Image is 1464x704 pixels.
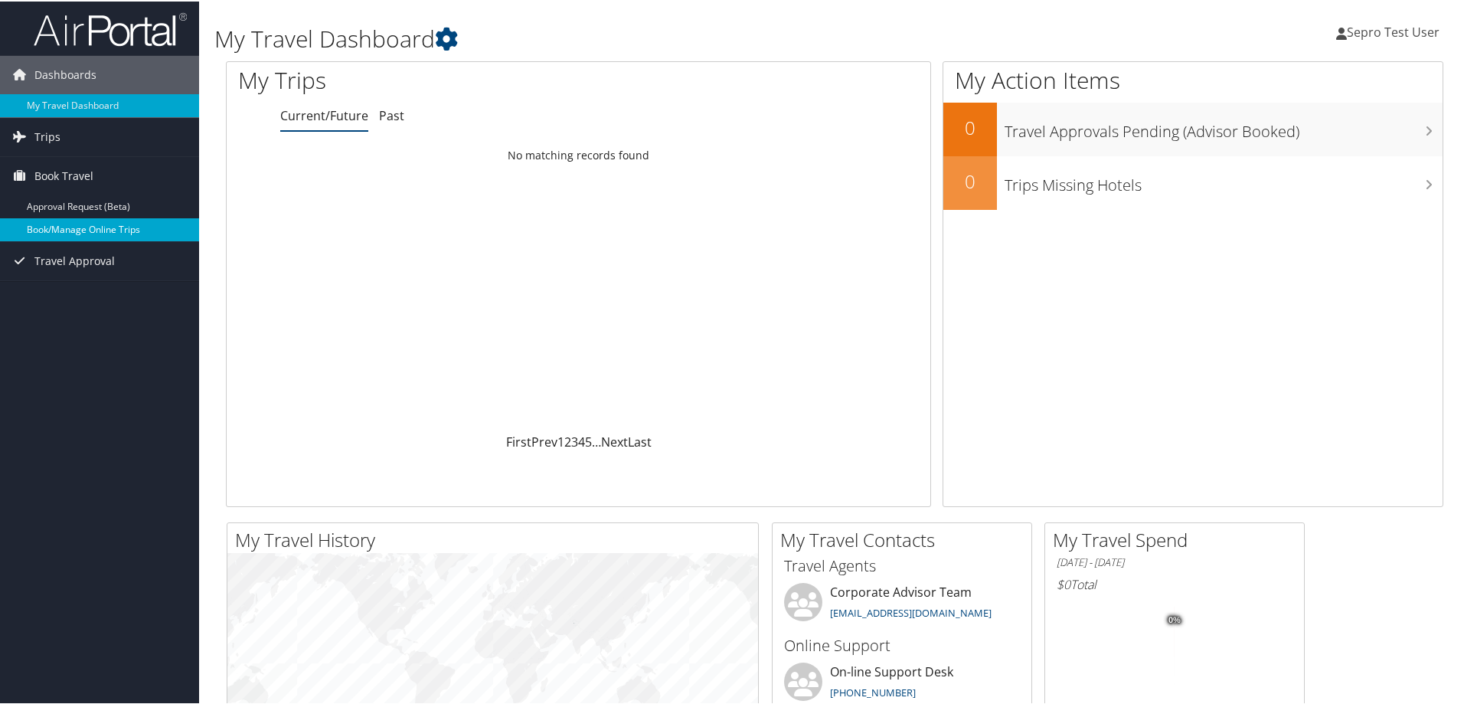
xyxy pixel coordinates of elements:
[1057,575,1292,591] h6: Total
[784,554,1020,575] h3: Travel Agents
[34,241,115,279] span: Travel Approval
[214,21,1041,54] h1: My Travel Dashboard
[557,432,564,449] a: 1
[34,156,93,194] span: Book Travel
[34,116,60,155] span: Trips
[943,113,997,139] h2: 0
[943,63,1443,95] h1: My Action Items
[1336,8,1455,54] a: Sepro Test User
[235,526,758,552] h2: My Travel History
[1347,22,1439,39] span: Sepro Test User
[1168,614,1181,624] tspan: 0%
[943,101,1443,155] a: 0Travel Approvals Pending (Advisor Booked)
[506,432,531,449] a: First
[34,54,96,93] span: Dashboards
[280,106,368,123] a: Current/Future
[379,106,404,123] a: Past
[776,581,1028,631] li: Corporate Advisor Team
[578,432,585,449] a: 4
[564,432,571,449] a: 2
[780,526,1031,552] h2: My Travel Contacts
[943,167,997,193] h2: 0
[1057,575,1070,591] span: $0
[601,432,628,449] a: Next
[592,432,601,449] span: …
[585,432,592,449] a: 5
[943,155,1443,208] a: 0Trips Missing Hotels
[238,63,626,95] h1: My Trips
[1005,165,1443,195] h3: Trips Missing Hotels
[830,684,916,698] a: [PHONE_NUMBER]
[1057,554,1292,568] h6: [DATE] - [DATE]
[571,432,578,449] a: 3
[34,10,187,46] img: airportal-logo.png
[830,604,992,618] a: [EMAIL_ADDRESS][DOMAIN_NAME]
[227,140,930,168] td: No matching records found
[784,634,1020,655] h3: Online Support
[531,432,557,449] a: Prev
[1005,112,1443,141] h3: Travel Approvals Pending (Advisor Booked)
[1053,526,1304,552] h2: My Travel Spend
[628,432,652,449] a: Last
